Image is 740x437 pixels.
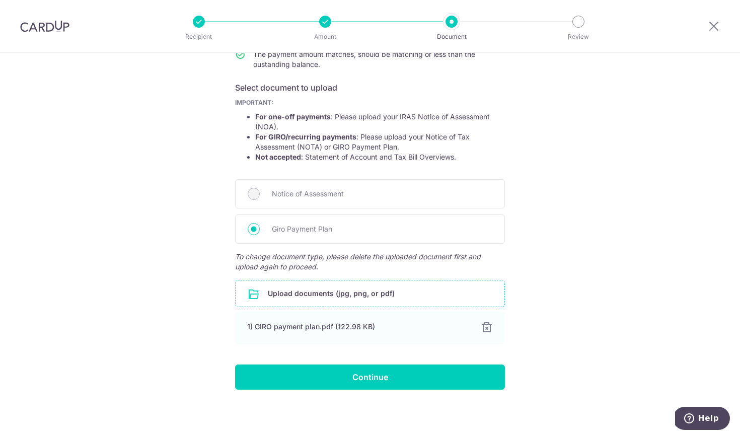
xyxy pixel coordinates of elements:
[162,32,236,42] p: Recipient
[235,252,505,272] span: To change document type, please delete the uploaded document first and upload again to proceed.
[235,280,505,307] div: Upload documents (jpg, png, or pdf)
[20,20,69,32] img: CardUp
[288,32,362,42] p: Amount
[255,112,505,132] li: : Please upload your IRAS Notice of Assessment (NOA).
[414,32,489,42] p: Document
[235,365,505,390] input: Continue
[255,132,505,152] li: : Please upload your Notice of Tax Assessment (NOTA) or GIRO Payment Plan.
[272,188,492,200] span: Notice of Assessment
[255,112,331,121] strong: For one-off payments
[235,99,273,106] b: IMPORTANT:
[541,32,616,42] p: Review
[675,407,730,432] iframe: Opens a widget where you can find more information
[235,82,505,94] h6: Select document to upload
[255,153,301,161] strong: Not accepted
[272,223,492,235] span: Giro Payment Plan
[255,152,505,162] li: : Statement of Account and Tax Bill Overviews.
[255,132,356,141] strong: For GIRO/recurring payments
[247,322,469,332] div: 1) GIRO payment plan.pdf (122.98 KB)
